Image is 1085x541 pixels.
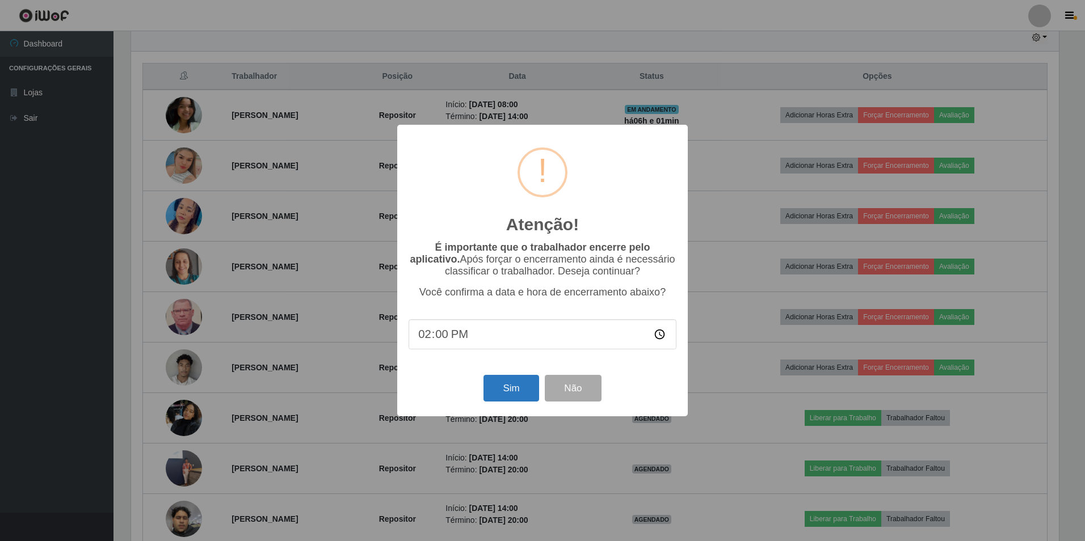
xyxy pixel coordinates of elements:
p: Você confirma a data e hora de encerramento abaixo? [409,286,676,298]
p: Após forçar o encerramento ainda é necessário classificar o trabalhador. Deseja continuar? [409,242,676,277]
button: Sim [483,375,539,401]
button: Não [545,375,601,401]
h2: Atenção! [506,214,579,235]
b: É importante que o trabalhador encerre pelo aplicativo. [410,242,650,265]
